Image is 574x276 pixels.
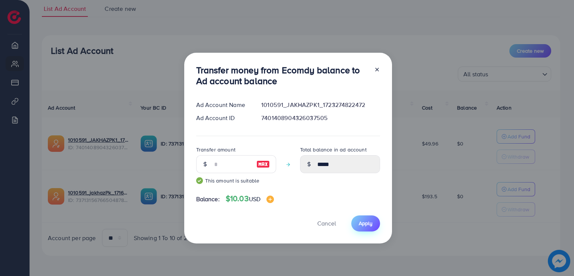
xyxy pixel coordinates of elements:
img: guide [196,177,203,184]
button: Apply [351,215,380,231]
div: Ad Account ID [190,114,256,122]
button: Cancel [308,215,345,231]
div: 7401408904326037505 [255,114,386,122]
label: Total balance in ad account [300,146,367,153]
div: 1010591_JAKHAZPK1_1723274822472 [255,101,386,109]
small: This amount is suitable [196,177,276,184]
h4: $10.03 [226,194,274,203]
span: Balance: [196,195,220,203]
span: Apply [359,220,373,227]
label: Transfer amount [196,146,235,153]
span: Cancel [317,219,336,227]
img: image [256,160,270,169]
h3: Transfer money from Ecomdy balance to Ad account balance [196,65,368,86]
img: image [266,196,274,203]
div: Ad Account Name [190,101,256,109]
span: USD [249,195,260,203]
